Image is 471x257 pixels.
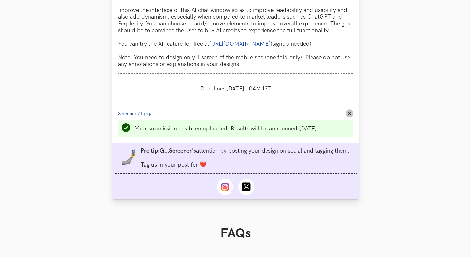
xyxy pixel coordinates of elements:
li: Your submission has been uploaded. Results will be announced [DATE] [135,125,317,132]
div: Deadline: [DATE] 10AM IST [118,80,353,98]
a: [URL][DOMAIN_NAME] [209,41,271,47]
img: mobile-in-hand.png [122,149,137,165]
li: Get attention by posting your design on social and tagging them. Tag us in your post for ❤️ [141,148,349,168]
a: Screener AI.png [118,110,156,117]
h1: FAQs [122,226,349,241]
span: Screener AI.png [118,111,152,117]
strong: Screener's [169,148,196,154]
strong: Pro tip: [141,148,160,154]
